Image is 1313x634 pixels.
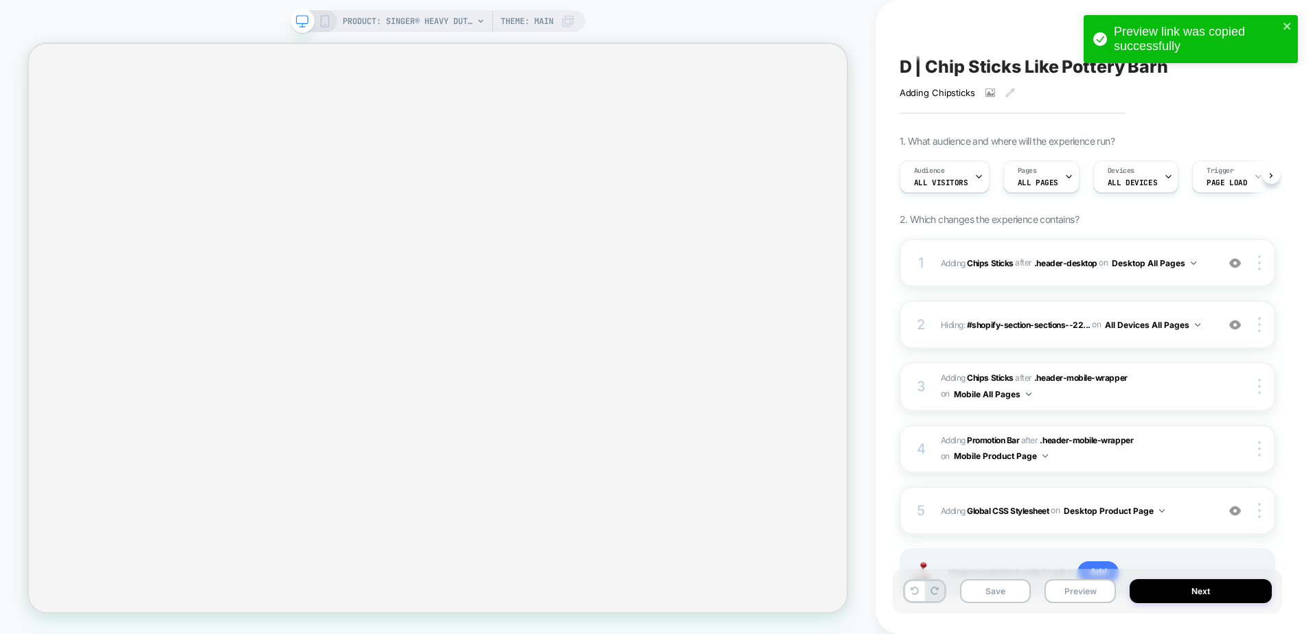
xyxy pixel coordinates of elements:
div: 4 [915,436,928,461]
span: Adding [941,257,1014,268]
img: close [1258,255,1261,270]
span: AFTER [1015,373,1032,383]
img: down arrow [1042,454,1048,458]
button: Save [960,579,1031,603]
span: Adding [941,435,1020,445]
span: 2. Which changes the experience contains? [900,213,1079,225]
button: Desktop All Pages [1112,255,1196,272]
span: Audience [914,166,945,176]
span: Page Load [1207,178,1247,187]
span: Trigger [1207,166,1233,176]
button: All Devices All Pages [1105,316,1200,333]
b: Global CSS Stylesheet [967,505,1049,515]
img: down arrow [1195,323,1200,327]
img: Joystick [908,562,935,583]
img: down arrow [1191,261,1196,265]
span: Theme: MAIN [501,10,553,32]
img: down arrow [1159,509,1165,513]
img: crossed eye [1229,505,1241,517]
span: Adding [941,373,1014,383]
b: Promotion Bar [967,435,1019,445]
div: 2 [915,312,928,337]
span: on [1099,255,1108,270]
div: 3 [915,374,928,399]
button: Desktop Product Page [1064,502,1165,519]
img: close [1258,441,1261,456]
span: Add [1077,561,1119,583]
span: on [941,386,950,401]
span: 1. What audience and where will the experience run? [900,135,1115,147]
button: Next [1130,579,1272,603]
span: ALL DEVICES [1108,178,1157,187]
b: Chips Sticks [967,373,1013,383]
img: crossed eye [1229,319,1241,331]
span: Adding Chipsticks [900,87,975,98]
button: Preview [1044,579,1116,603]
span: Devices [1108,166,1134,176]
button: close [1283,21,1292,34]
div: 1 [915,250,928,275]
img: close [1258,379,1261,394]
span: Hover on a section in order to edit or [949,561,1260,583]
span: .header-mobile-wrapper [1040,435,1133,445]
span: .header-mobile-wrapper [1034,373,1128,383]
span: .header-desktop [1034,257,1097,268]
img: close [1258,317,1261,332]
button: Mobile Product Page [954,447,1048,465]
div: Preview link was copied successfully [1114,25,1279,54]
span: on [941,449,950,464]
span: Hiding : [941,316,1210,333]
button: Mobile All Pages [954,386,1031,403]
span: D | Chip Sticks Like Pottery Barn [900,56,1168,77]
span: #shopify-section-sections--22... [967,319,1091,329]
span: AFTER [1015,257,1032,268]
span: AFTER [1021,435,1038,445]
span: on [1051,503,1060,518]
span: Adding [941,502,1210,519]
span: ALL PAGES [1018,178,1058,187]
img: crossed eye [1229,257,1241,269]
b: Chips Sticks [967,257,1013,268]
span: All Visitors [914,178,968,187]
div: 5 [915,498,928,523]
span: Pages [1018,166,1037,176]
img: close [1258,503,1261,518]
span: PRODUCT: SINGER® Heavy Duty 4452 Rosewater Pink Sewing Machine [343,10,473,32]
span: on [1092,317,1101,332]
img: down arrow [1026,392,1031,396]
